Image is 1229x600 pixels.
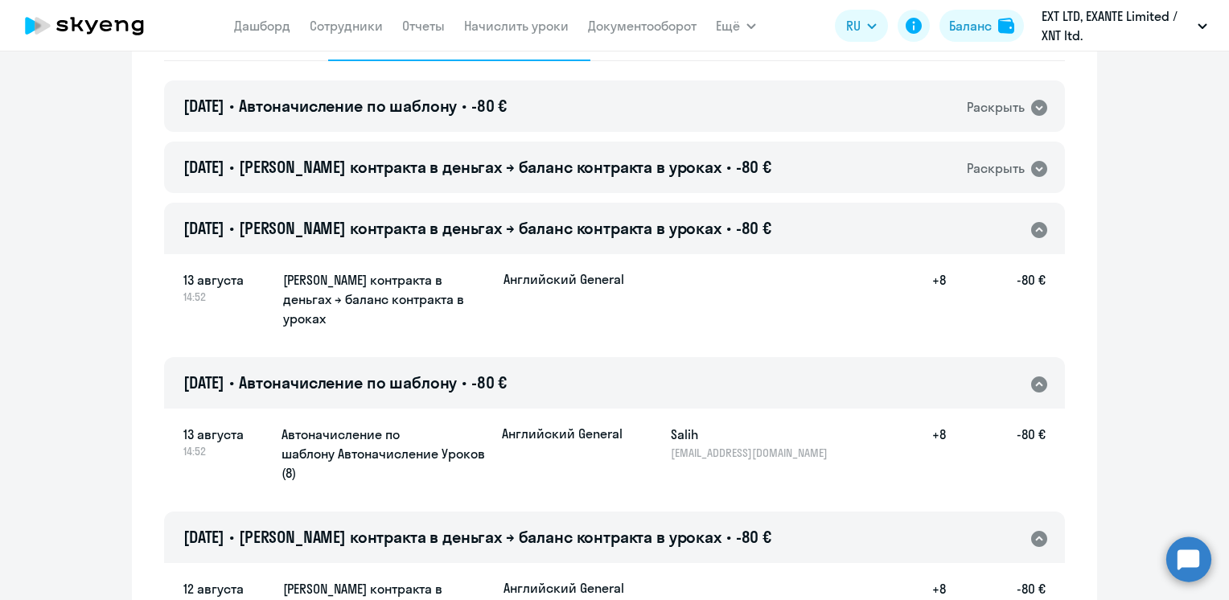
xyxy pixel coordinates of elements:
img: balance [998,18,1014,34]
span: Ещё [716,16,740,35]
span: -80 € [471,372,507,392]
h5: Автоначисление по шаблону Автоначисление Уроков (8) [282,425,489,483]
p: Английский General [504,270,624,288]
span: [DATE] [183,157,224,177]
a: Дашборд [234,18,290,34]
a: Начислить уроки [464,18,569,34]
span: RU [846,16,861,35]
h5: [PERSON_NAME] контракта в деньгах → баланс контракта в уроках [283,270,491,328]
div: Раскрыть [967,158,1025,179]
span: [DATE] [183,527,224,547]
span: • [462,96,467,116]
p: [EMAIL_ADDRESS][DOMAIN_NAME] [671,446,836,460]
a: Отчеты [402,18,445,34]
button: RU [835,10,888,42]
span: [PERSON_NAME] контракта в деньгах → баланс контракта в уроках [239,157,721,177]
span: -80 € [736,218,771,238]
p: Английский General [502,425,623,442]
p: Английский General [504,579,624,597]
h5: Salih [671,425,836,444]
p: EXT LTD, ‎EXANTE Limited / XNT ltd. [1042,6,1191,45]
span: • [726,157,731,177]
a: Документооборот [588,18,697,34]
h5: +8 [894,270,946,330]
span: • [462,372,467,392]
div: Баланс [949,16,992,35]
span: 14:52 [183,290,270,304]
button: EXT LTD, ‎EXANTE Limited / XNT ltd. [1034,6,1215,45]
h5: -80 € [946,425,1046,460]
span: • [229,96,234,116]
button: Балансbalance [939,10,1024,42]
h5: -80 € [946,270,1046,330]
span: • [229,372,234,392]
div: Раскрыть [967,97,1025,117]
span: [DATE] [183,96,224,116]
span: -80 € [736,157,771,177]
span: [DATE] [183,372,224,392]
span: 13 августа [183,425,269,444]
span: [DATE] [183,218,224,238]
span: 13 августа [183,270,270,290]
span: -80 € [736,527,771,547]
span: [PERSON_NAME] контракта в деньгах → баланс контракта в уроках [239,218,721,238]
span: Автоначисление по шаблону [239,372,457,392]
span: Автоначисление по шаблону [239,96,457,116]
span: • [229,157,234,177]
span: 14:52 [183,444,269,458]
h5: +8 [894,425,946,460]
button: Ещё [716,10,756,42]
a: Сотрудники [310,18,383,34]
span: -80 € [471,96,507,116]
span: [PERSON_NAME] контракта в деньгах → баланс контракта в уроках [239,527,721,547]
span: • [726,527,731,547]
span: • [229,527,234,547]
span: • [726,218,731,238]
span: 12 августа [183,579,270,598]
span: • [229,218,234,238]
